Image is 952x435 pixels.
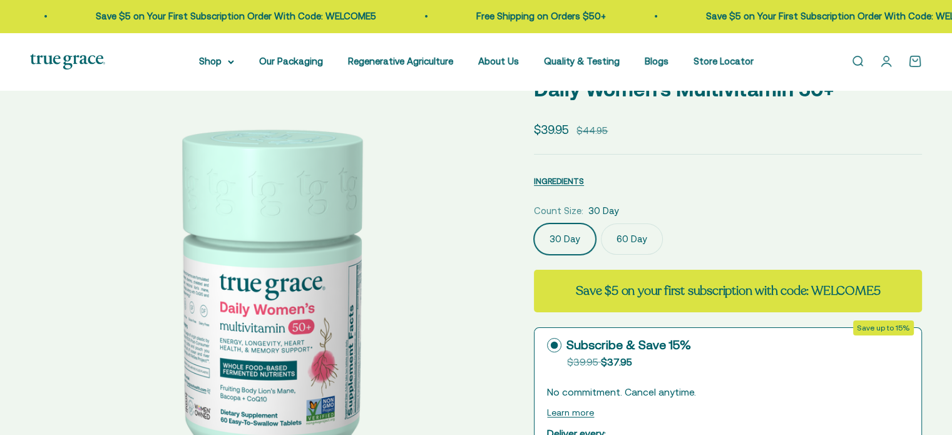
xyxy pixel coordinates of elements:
[534,120,569,139] sale-price: $39.95
[694,56,754,66] a: Store Locator
[588,203,619,218] span: 30 Day
[645,56,668,66] a: Blogs
[199,54,234,69] summary: Shop
[576,123,608,138] compare-at-price: $44.95
[466,11,595,21] a: Free Shipping on Orders $50+
[534,203,583,218] legend: Count Size:
[85,9,366,24] p: Save $5 on Your First Subscription Order With Code: WELCOME5
[478,56,519,66] a: About Us
[534,173,584,188] button: INGREDIENTS
[534,177,584,186] span: INGREDIENTS
[544,56,620,66] a: Quality & Testing
[259,56,323,66] a: Our Packaging
[576,282,880,299] strong: Save $5 on your first subscription with code: WELCOME5
[348,56,453,66] a: Regenerative Agriculture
